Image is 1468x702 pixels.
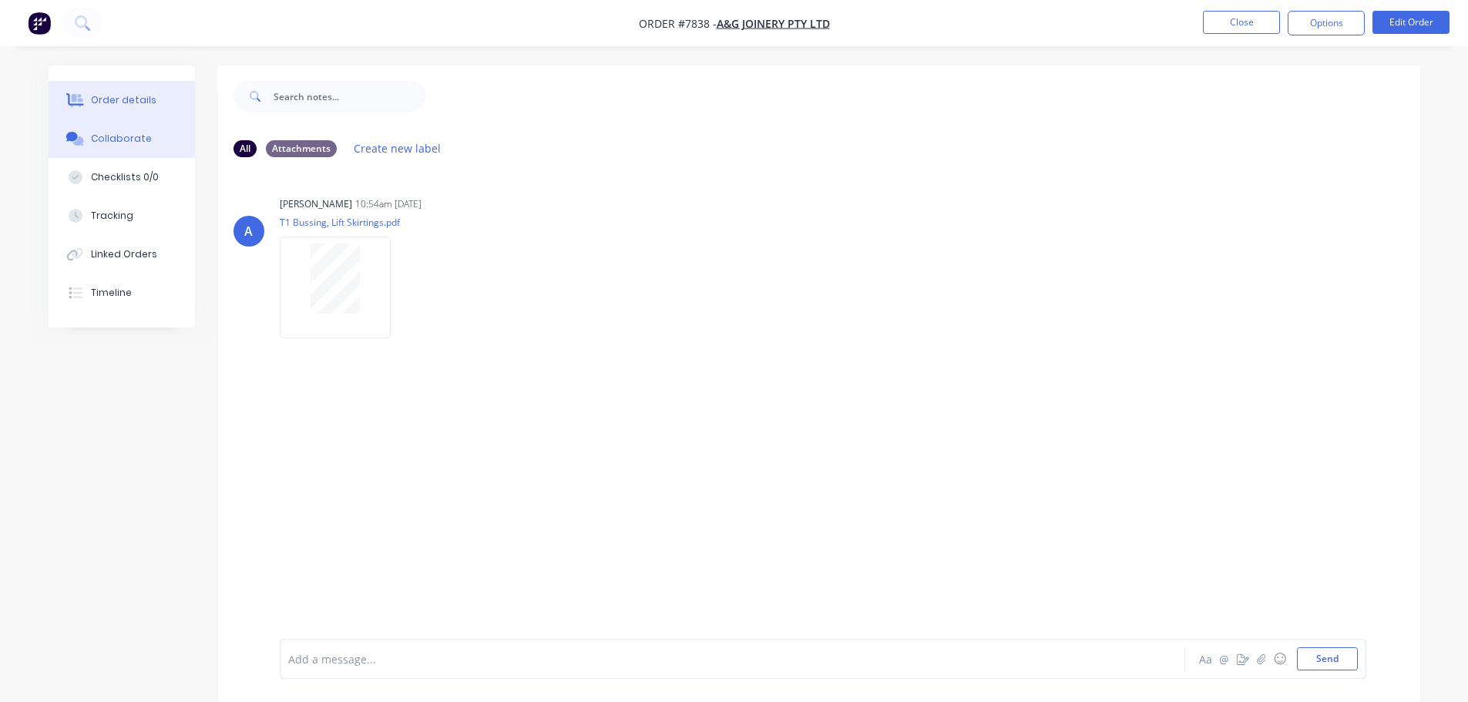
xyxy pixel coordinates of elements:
[233,140,257,157] div: All
[1288,11,1365,35] button: Options
[280,216,406,229] p: T1 Bussing, Lift Skirtings.pdf
[1215,650,1234,668] button: @
[49,119,195,158] button: Collaborate
[1297,647,1358,670] button: Send
[266,140,337,157] div: Attachments
[49,81,195,119] button: Order details
[49,235,195,274] button: Linked Orders
[1197,650,1215,668] button: Aa
[355,197,422,211] div: 10:54am [DATE]
[91,209,133,223] div: Tracking
[91,247,157,261] div: Linked Orders
[91,170,159,184] div: Checklists 0/0
[49,196,195,235] button: Tracking
[280,197,352,211] div: [PERSON_NAME]
[1203,11,1280,34] button: Close
[49,158,195,196] button: Checklists 0/0
[49,274,195,312] button: Timeline
[1372,11,1450,34] button: Edit Order
[91,286,132,300] div: Timeline
[717,16,830,31] a: A&G Joinery Pty Ltd
[91,93,156,107] div: Order details
[346,138,449,159] button: Create new label
[28,12,51,35] img: Factory
[274,81,426,112] input: Search notes...
[1271,650,1289,668] button: ☺
[639,16,717,31] span: Order #7838 -
[91,132,152,146] div: Collaborate
[244,222,253,240] div: A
